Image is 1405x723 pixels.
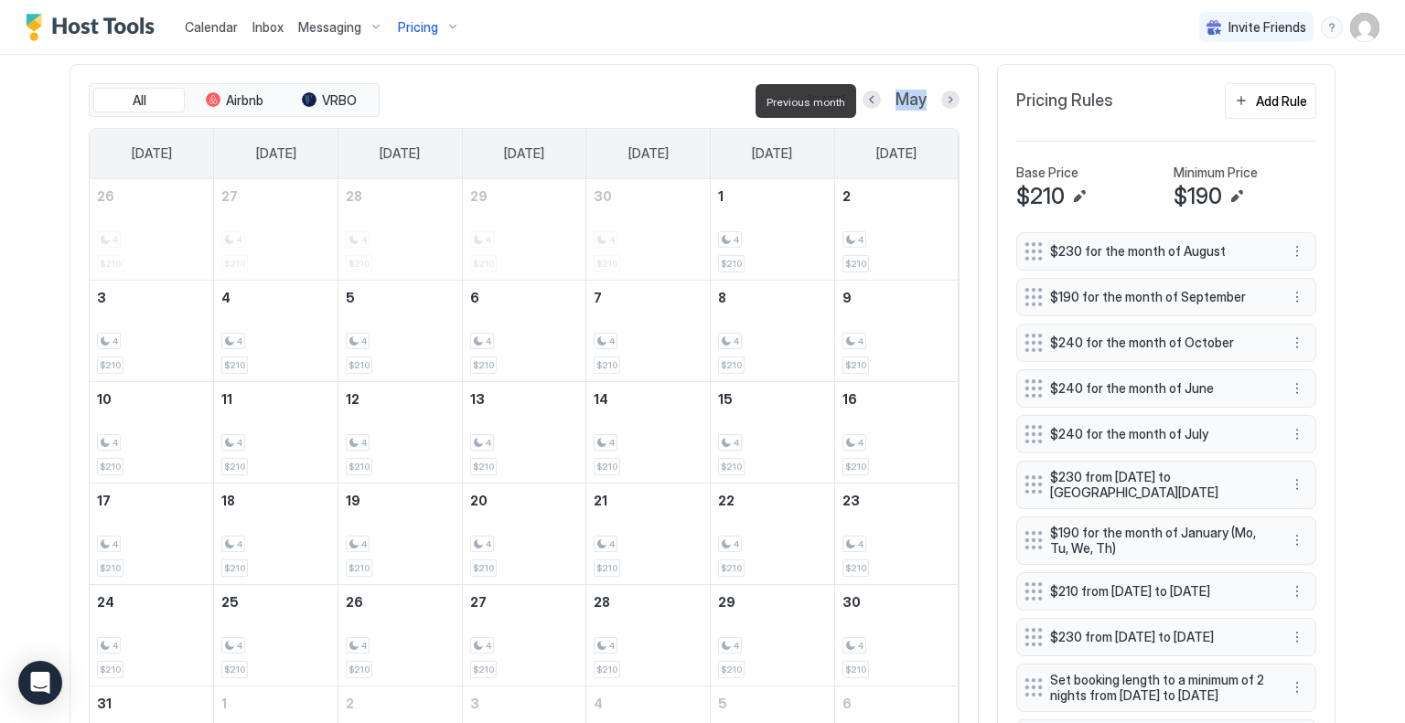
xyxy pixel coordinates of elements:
td: May 12, 2026 [338,381,462,483]
span: 4 [237,538,242,550]
td: May 26, 2026 [338,584,462,686]
div: menu [1286,529,1308,551]
span: 19 [346,493,360,508]
td: May 25, 2026 [214,584,338,686]
td: May 22, 2026 [711,483,835,584]
span: 23 [842,493,860,508]
span: Calendar [185,19,238,35]
div: menu [1286,286,1308,308]
span: 3 [470,696,479,711]
a: May 6, 2026 [463,281,586,314]
span: $210 [721,258,742,270]
span: 4 [113,640,118,652]
span: $210 [349,664,370,675]
span: $210 [596,461,617,473]
a: April 26, 2026 [90,179,213,213]
td: April 29, 2026 [462,179,586,281]
div: Open Intercom Messenger [18,661,62,705]
a: May 10, 2026 [90,382,213,416]
span: 25 [221,594,239,610]
td: May 7, 2026 [586,280,711,381]
a: May 25, 2026 [214,585,338,619]
button: Edit [1068,186,1090,207]
a: June 5, 2026 [711,686,834,720]
span: 4 [221,290,231,305]
span: $190 for the month of September [1050,289,1268,305]
a: June 6, 2026 [835,686,959,720]
span: $210 [473,359,494,371]
div: User profile [1350,13,1379,42]
span: [DATE] [504,145,544,162]
span: All [133,92,146,109]
span: 4 [734,234,739,246]
span: $210 [845,461,866,473]
span: 30 [842,594,861,610]
div: menu [1286,626,1308,648]
span: $240 for the month of July [1050,426,1268,442]
span: $210 [845,562,866,574]
a: Host Tools Logo [26,14,163,41]
td: May 15, 2026 [711,381,835,483]
td: May 28, 2026 [586,584,711,686]
td: May 24, 2026 [90,584,214,686]
a: May 3, 2026 [90,281,213,314]
span: 20 [470,493,488,508]
a: May 7, 2026 [586,281,710,314]
button: More options [1286,423,1308,445]
td: May 20, 2026 [462,483,586,584]
span: 1 [718,188,724,204]
span: $210 [100,664,121,675]
td: April 27, 2026 [214,179,338,281]
div: menu [1286,423,1308,445]
span: $210 [721,664,742,675]
span: 4 [486,437,491,449]
span: 4 [237,335,242,347]
span: 4 [361,437,367,449]
span: $190 [1174,183,1222,210]
span: 4 [609,538,615,550]
a: May 26, 2026 [338,585,462,619]
span: $210 [1016,183,1065,210]
td: May 18, 2026 [214,483,338,584]
span: 4 [609,335,615,347]
a: May 21, 2026 [586,484,710,517]
td: May 1, 2026 [711,179,835,281]
a: May 30, 2026 [835,585,959,619]
a: May 31, 2026 [90,686,213,720]
span: 8 [718,290,726,305]
span: $210 [473,664,494,675]
span: 26 [346,594,363,610]
span: $210 [473,461,494,473]
span: [DATE] [628,145,669,162]
span: 17 [97,493,111,508]
a: April 29, 2026 [463,179,586,213]
td: April 26, 2026 [90,179,214,281]
span: 4 [594,696,603,711]
a: Calendar [185,17,238,37]
span: $210 [845,359,866,371]
a: May 5, 2026 [338,281,462,314]
button: More options [1286,676,1308,698]
span: 10 [97,391,112,407]
a: May 24, 2026 [90,585,213,619]
td: April 30, 2026 [586,179,711,281]
span: $190 for the month of January (Mo, Tu, We, Th) [1050,525,1268,557]
span: 6 [842,696,852,711]
span: 4 [734,640,739,652]
td: May 16, 2026 [834,381,959,483]
a: Wednesday [486,129,563,178]
a: May 8, 2026 [711,281,834,314]
span: 4 [237,437,242,449]
td: May 21, 2026 [586,483,711,584]
span: Set booking length to a minimum of 2 nights from [DATE] to [DATE] [1050,672,1268,704]
a: May 4, 2026 [214,281,338,314]
a: Friday [734,129,810,178]
button: More options [1286,529,1308,551]
span: $240 for the month of October [1050,335,1268,351]
span: Invite Friends [1228,19,1306,36]
span: [DATE] [380,145,420,162]
span: 27 [221,188,238,204]
span: $210 [845,258,866,270]
span: 9 [842,290,852,305]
